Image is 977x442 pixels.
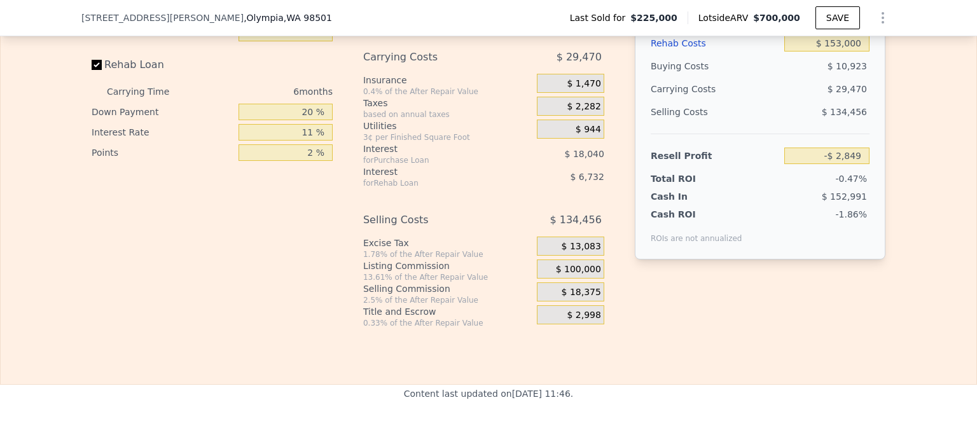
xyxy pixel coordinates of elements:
[822,191,867,202] span: $ 152,991
[363,282,532,295] div: Selling Commission
[244,11,332,24] span: , Olympia
[363,237,532,249] div: Excise Tax
[562,287,601,298] span: $ 18,375
[651,78,730,100] div: Carrying Costs
[753,13,800,23] span: $700,000
[363,86,532,97] div: 0.4% of the After Repair Value
[363,295,532,305] div: 2.5% of the After Repair Value
[557,46,602,69] span: $ 29,470
[630,11,677,24] span: $225,000
[92,102,233,122] div: Down Payment
[576,124,601,135] span: $ 944
[363,74,532,86] div: Insurance
[651,190,730,203] div: Cash In
[651,100,779,123] div: Selling Costs
[835,174,867,184] span: -0.47%
[651,144,779,167] div: Resell Profit
[363,109,532,120] div: based on annual taxes
[363,120,532,132] div: Utilities
[565,149,604,159] span: $ 18,040
[363,132,532,142] div: 3¢ per Finished Square Foot
[107,81,190,102] div: Carrying Time
[556,264,601,275] span: $ 100,000
[363,165,505,178] div: Interest
[284,13,332,23] span: , WA 98501
[81,11,244,24] span: [STREET_ADDRESS][PERSON_NAME]
[195,81,333,102] div: 6 months
[363,209,505,231] div: Selling Costs
[567,310,600,321] span: $ 2,998
[363,305,532,318] div: Title and Escrow
[363,259,532,272] div: Listing Commission
[835,209,867,219] span: -1.86%
[651,208,742,221] div: Cash ROI
[815,6,860,29] button: SAVE
[363,318,532,328] div: 0.33% of the After Repair Value
[828,61,867,71] span: $ 10,923
[651,55,779,78] div: Buying Costs
[567,78,600,90] span: $ 1,470
[828,84,867,94] span: $ 29,470
[363,155,505,165] div: for Purchase Loan
[363,249,532,259] div: 1.78% of the After Repair Value
[570,11,631,24] span: Last Sold for
[550,209,601,231] span: $ 134,456
[698,11,753,24] span: Lotside ARV
[363,97,532,109] div: Taxes
[822,107,867,117] span: $ 134,456
[363,46,505,69] div: Carrying Costs
[567,101,600,113] span: $ 2,282
[651,32,779,55] div: Rehab Costs
[363,178,505,188] div: for Rehab Loan
[363,272,532,282] div: 13.61% of the After Repair Value
[870,5,896,31] button: Show Options
[651,221,742,244] div: ROIs are not annualized
[92,53,233,76] label: Rehab Loan
[363,142,505,155] div: Interest
[570,172,604,182] span: $ 6,732
[92,142,233,163] div: Points
[92,122,233,142] div: Interest Rate
[562,241,601,252] span: $ 13,083
[92,60,102,70] input: Rehab Loan
[651,172,730,185] div: Total ROI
